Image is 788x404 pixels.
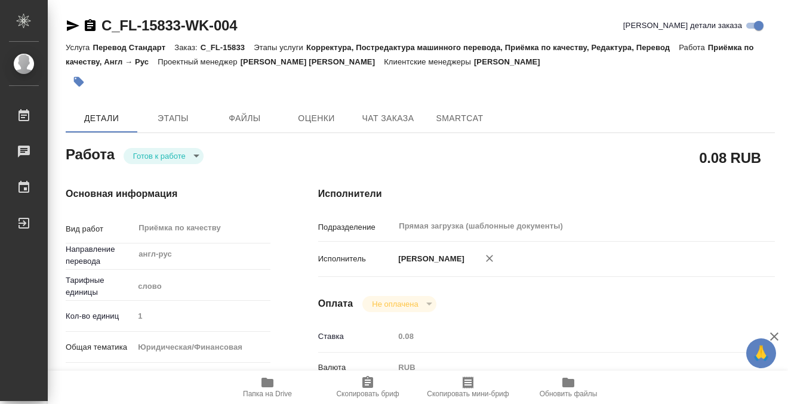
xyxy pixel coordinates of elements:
[394,357,737,378] div: RUB
[130,151,189,161] button: Готов к работе
[474,57,549,66] p: [PERSON_NAME]
[66,18,80,33] button: Скопировать ссылку для ЯМессенджера
[318,297,353,311] h4: Оплата
[318,221,395,233] p: Подразделение
[746,338,776,368] button: 🙏
[174,43,200,52] p: Заказ:
[427,390,509,398] span: Скопировать мини-бриф
[540,390,598,398] span: Обновить файлы
[124,148,204,164] div: Готов к работе
[66,223,134,235] p: Вид работ
[394,253,464,265] p: [PERSON_NAME]
[318,187,775,201] h4: Исполнители
[216,111,273,126] span: Файлы
[66,43,93,52] p: Услуга
[66,243,134,267] p: Направление перевода
[384,57,474,66] p: Клиентские менеджеры
[476,245,503,272] button: Удалить исполнителя
[254,43,306,52] p: Этапы услуги
[217,371,318,404] button: Папка на Drive
[93,43,174,52] p: Перевод Стандарт
[101,17,237,33] a: C_FL-15833-WK-004
[241,57,384,66] p: [PERSON_NAME] [PERSON_NAME]
[134,337,270,357] div: Юридическая/Финансовая
[243,390,292,398] span: Папка на Drive
[158,57,240,66] p: Проектный менеджер
[318,253,395,265] p: Исполнитель
[66,187,270,201] h4: Основная информация
[66,310,134,322] p: Кол-во единиц
[318,371,418,404] button: Скопировать бриф
[359,111,417,126] span: Чат заказа
[751,341,771,366] span: 🙏
[134,307,270,325] input: Пустое поле
[73,111,130,126] span: Детали
[318,331,395,343] p: Ставка
[66,275,134,298] p: Тарифные единицы
[368,299,421,309] button: Не оплачена
[336,390,399,398] span: Скопировать бриф
[431,111,488,126] span: SmartCat
[66,69,92,95] button: Добавить тэг
[144,111,202,126] span: Этапы
[66,143,115,164] h2: Работа
[699,147,761,168] h2: 0.08 RUB
[518,371,618,404] button: Обновить файлы
[134,368,270,388] div: Личные документы
[134,276,270,297] div: слово
[306,43,679,52] p: Корректура, Постредактура машинного перевода, Приёмка по качеству, Редактура, Перевод
[318,362,395,374] p: Валюта
[83,18,97,33] button: Скопировать ссылку
[362,296,436,312] div: Готов к работе
[623,20,742,32] span: [PERSON_NAME] детали заказа
[66,341,134,353] p: Общая тематика
[418,371,518,404] button: Скопировать мини-бриф
[679,43,708,52] p: Работа
[394,328,737,345] input: Пустое поле
[201,43,254,52] p: C_FL-15833
[288,111,345,126] span: Оценки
